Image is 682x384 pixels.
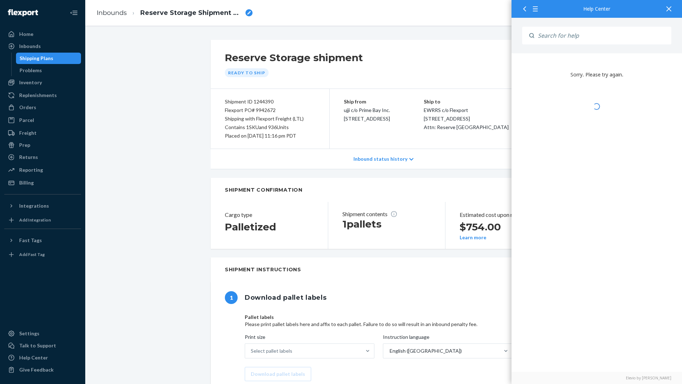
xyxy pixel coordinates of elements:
[4,102,81,113] a: Orders
[20,67,42,74] div: Problems
[4,352,81,363] a: Help Center
[19,217,51,223] div: Add Integration
[19,142,30,149] div: Prep
[424,106,542,114] p: EWRRS c/o Flexport
[19,366,54,373] div: Give Feedback
[390,347,462,354] div: English ([GEOGRAPHIC_DATA])
[353,155,407,162] p: Inbound status history
[225,51,363,64] h2: Reserve Storage shipment
[211,257,557,282] button: Shipment Instructions
[19,251,45,257] div: Add Fast Tag
[225,210,308,219] header: Cargo type
[4,235,81,246] button: Fast Tags
[460,210,542,219] p: Estimated cost upon receiving
[424,116,509,130] span: [STREET_ADDRESS] Attn: Reserve [GEOGRAPHIC_DATA]
[460,235,486,240] button: Learn more
[4,77,81,88] a: Inventory
[225,97,315,106] div: Shipment ID 1244390
[534,27,671,44] input: Search
[225,220,308,233] h2: Palletized
[19,92,57,99] div: Replenishments
[4,200,81,212] button: Integrations
[245,314,542,321] p: Pallet labels
[522,375,671,380] a: Elevio by [PERSON_NAME]
[16,53,81,64] a: Shipping Plans
[4,340,81,351] a: Talk to Support
[4,114,81,126] a: Parcel
[19,129,37,137] div: Freight
[344,107,390,122] span: ujji c/o Prime Bay Inc. [STREET_ADDRESS]
[19,202,49,209] div: Integrations
[4,139,81,151] a: Prep
[19,31,33,38] div: Home
[225,266,301,273] h5: Shipment Instructions
[4,41,81,52] a: Inbounds
[19,330,39,337] div: Settings
[16,65,81,76] a: Problems
[19,154,38,161] div: Returns
[4,151,81,163] a: Returns
[225,114,315,123] div: Shipping with Flexport Freight (LTL)
[4,127,81,139] a: Freight
[19,79,42,86] div: Inventory
[460,220,542,233] h2: $754.00
[19,104,36,111] div: Orders
[67,6,81,20] button: Close Navigation
[424,97,542,106] p: Ship to
[511,64,682,85] div: Sorry. Please try again.
[4,164,81,176] a: Reporting
[19,179,34,186] div: Billing
[20,55,53,62] div: Shipping Plans
[342,210,425,218] p: Shipment contents
[251,347,292,354] div: Select pallet labels
[225,68,269,77] div: Ready to ship
[344,97,424,106] p: Ship from
[389,347,390,354] input: Instruction languageEnglish ([GEOGRAPHIC_DATA])
[225,186,303,193] h5: SHIPMENT CONFIRMATION
[522,6,671,11] div: Help Center
[19,117,34,124] div: Parcel
[4,90,81,101] a: Replenishments
[245,321,542,328] p: Please print pallet labels here and affix to each pallet. Failure to do so will result in an inbo...
[19,342,56,349] div: Talk to Support
[140,9,243,18] span: Reserve Storage Shipment STI9da08aea9e
[4,214,81,226] a: Add Integration
[211,178,557,202] button: SHIPMENT CONFIRMATION
[4,177,81,188] a: Billing
[225,123,315,132] div: Contains 1 SKU and 936 Units
[19,237,42,244] div: Fast Tags
[4,364,81,375] button: Give Feedback
[225,132,315,140] div: Placed on [DATE] 11:16 pm PDT
[4,328,81,339] a: Settings
[19,354,48,361] div: Help Center
[19,43,41,50] div: Inbounds
[225,106,315,114] div: Flexport PO# 9942672
[4,249,81,260] a: Add Fast Tag
[4,28,81,40] a: Home
[225,291,238,304] span: 1
[97,9,127,17] a: Inbounds
[91,2,258,23] ol: breadcrumbs
[8,9,38,16] img: Flexport logo
[19,166,43,174] div: Reporting
[245,290,326,305] h1: Download pallet labels
[383,334,429,343] span: Instruction language
[245,367,311,381] button: Download pallet labels
[245,334,265,343] span: Print size
[342,218,425,230] h1: 1 pallets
